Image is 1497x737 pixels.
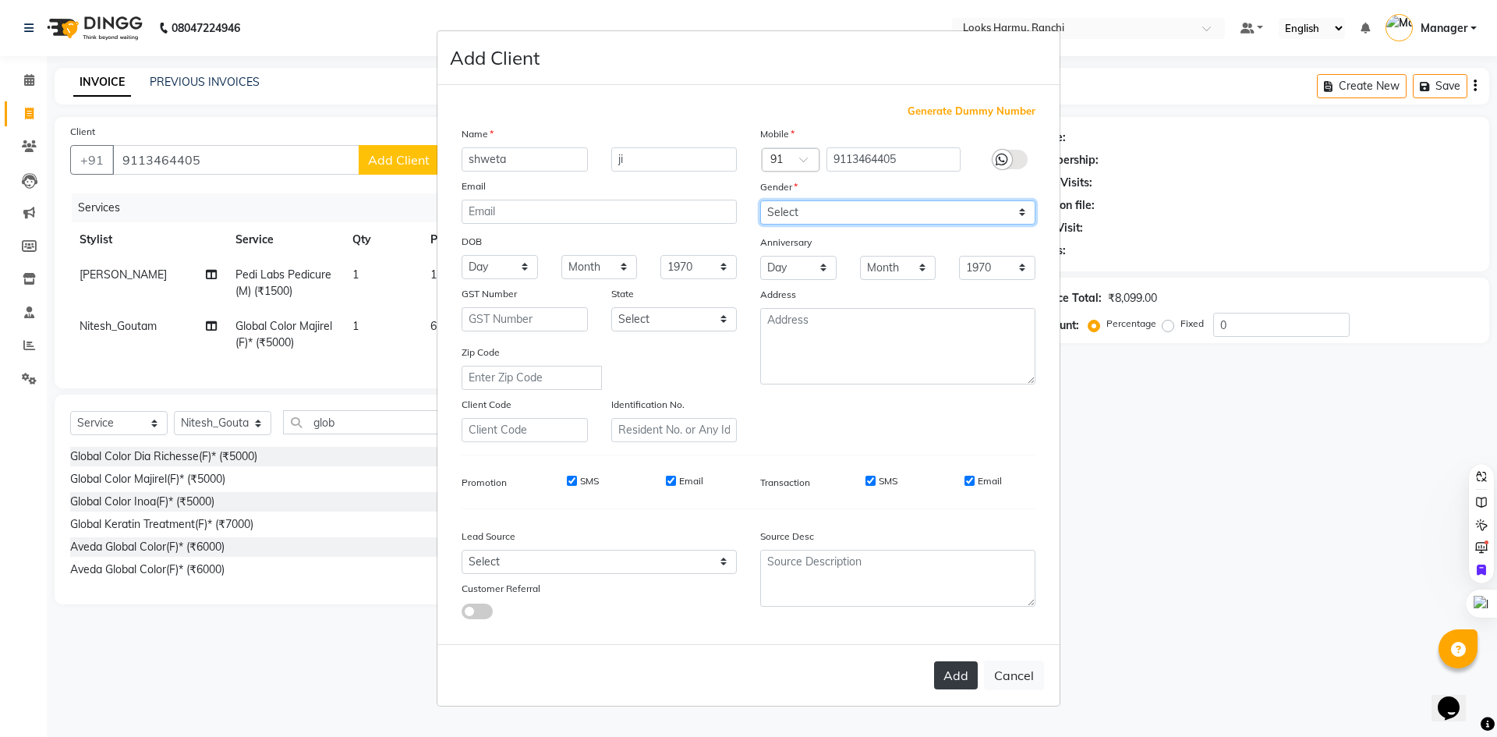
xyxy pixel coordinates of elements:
[611,418,738,442] input: Resident No. or Any Id
[462,179,486,193] label: Email
[462,127,494,141] label: Name
[1432,675,1481,721] iframe: chat widget
[978,474,1002,488] label: Email
[760,530,814,544] label: Source Desc
[611,398,685,412] label: Identification No.
[760,288,796,302] label: Address
[934,661,978,689] button: Add
[611,287,634,301] label: State
[462,530,515,544] label: Lead Source
[760,127,795,141] label: Mobile
[462,345,500,360] label: Zip Code
[462,398,511,412] label: Client Code
[984,661,1044,690] button: Cancel
[760,476,810,490] label: Transaction
[611,147,738,172] input: Last Name
[580,474,599,488] label: SMS
[462,200,737,224] input: Email
[826,147,961,172] input: Mobile
[462,366,602,390] input: Enter Zip Code
[462,287,517,301] label: GST Number
[462,582,540,596] label: Customer Referral
[760,236,812,250] label: Anniversary
[760,180,798,194] label: Gender
[908,104,1035,119] span: Generate Dummy Number
[462,307,588,331] input: GST Number
[450,44,540,72] h4: Add Client
[462,235,482,249] label: DOB
[462,476,507,490] label: Promotion
[679,474,703,488] label: Email
[462,147,588,172] input: First Name
[879,474,897,488] label: SMS
[462,418,588,442] input: Client Code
